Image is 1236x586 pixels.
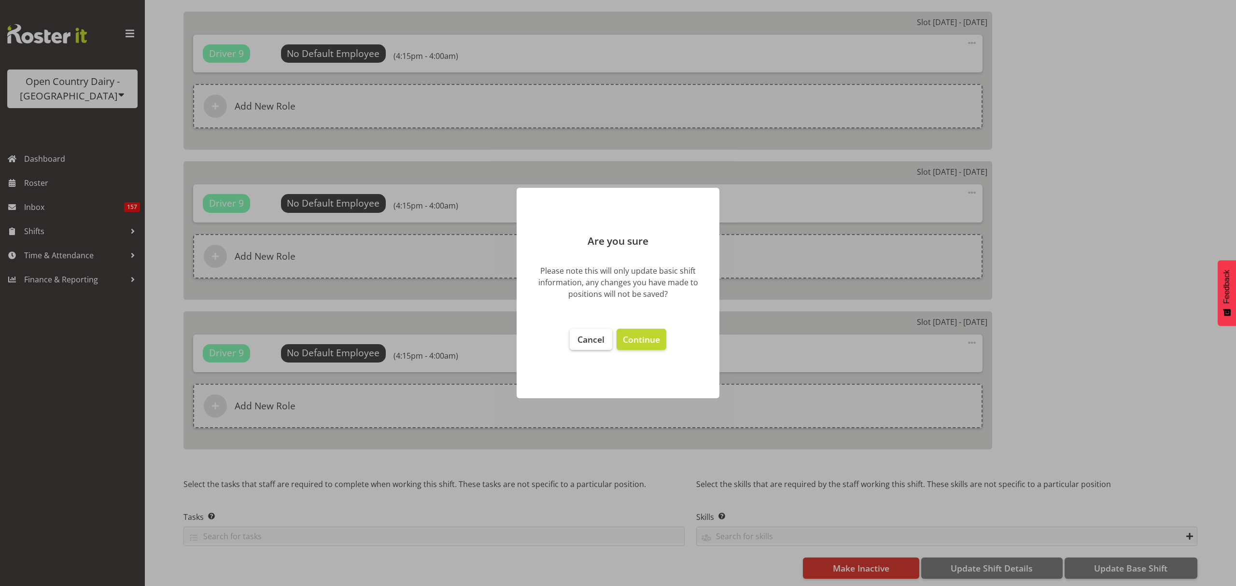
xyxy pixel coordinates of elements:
[623,334,660,345] span: Continue
[526,236,710,246] p: Are you sure
[577,334,604,345] span: Cancel
[1222,270,1231,304] span: Feedback
[1218,260,1236,326] button: Feedback - Show survey
[531,265,705,300] div: Please note this will only update basic shift information, any changes you have made to positions...
[617,329,666,350] button: Continue
[570,329,612,350] button: Cancel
